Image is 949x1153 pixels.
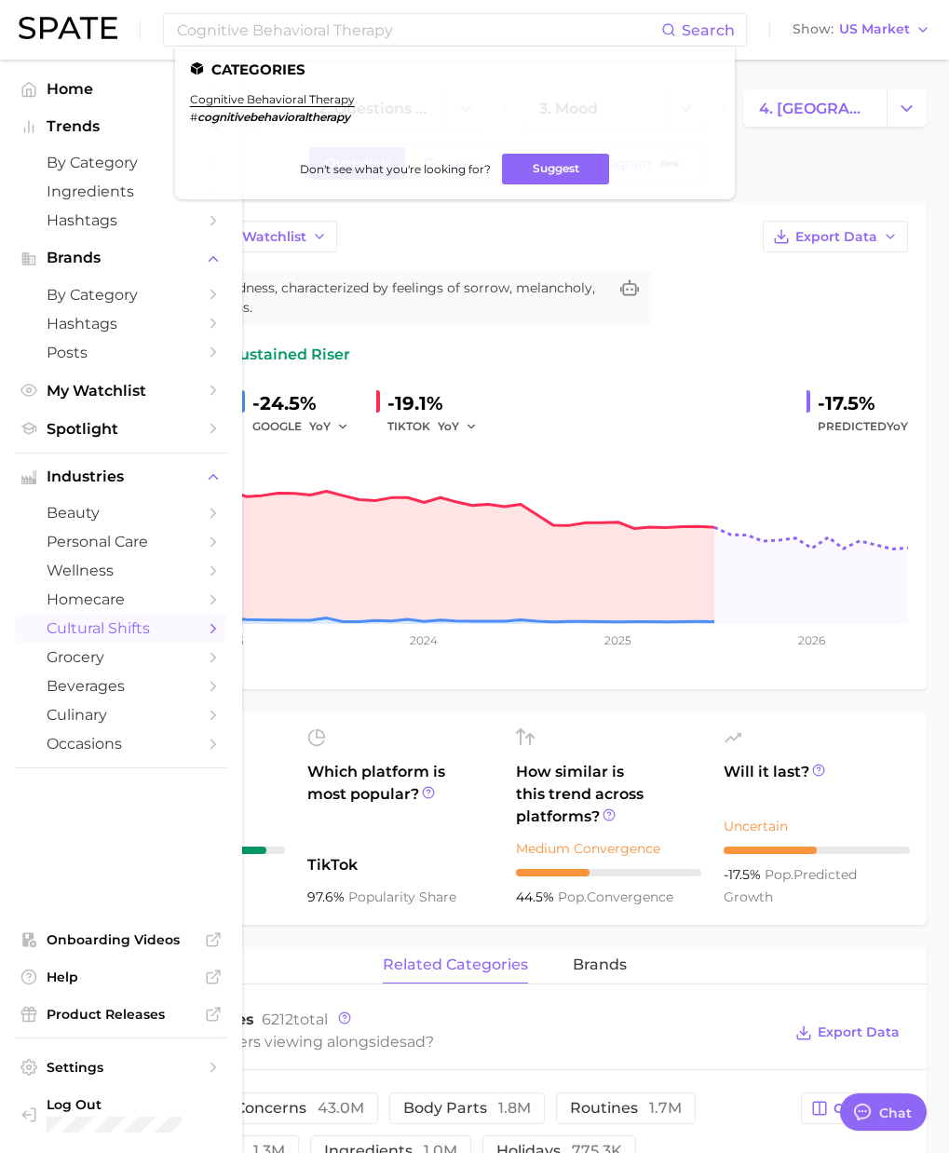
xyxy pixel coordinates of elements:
[649,1099,682,1117] span: 1.7m
[15,1091,227,1138] a: Log out. Currently logged in with e-mail yumi.toki@spate.nyc.
[15,206,227,235] a: Hashtags
[15,527,227,556] a: personal care
[192,229,306,245] span: Add to Watchlist
[47,420,196,438] span: Spotlight
[309,418,331,434] span: YoY
[604,633,631,647] tspan: 2025
[788,18,935,42] button: ShowUS Market
[15,148,227,177] a: by Category
[47,735,196,753] span: occasions
[190,61,720,77] li: Categories
[15,1053,227,1081] a: Settings
[724,866,857,905] span: predicted growth
[19,17,117,39] img: SPATE
[387,388,490,418] div: -19.1%
[47,250,196,266] span: Brands
[573,956,627,973] span: brands
[724,815,910,837] div: Uncertain
[235,1101,364,1116] span: concerns
[15,376,227,405] a: My Watchlist
[834,1101,894,1117] span: Columns
[15,963,227,991] a: Help
[47,590,196,608] span: homecare
[516,761,702,828] span: How similar is this trend across platforms?
[516,869,702,876] div: 4 / 10
[217,633,244,647] tspan: 2023
[765,866,793,883] abbr: popularity index
[307,854,494,876] span: TikTok
[839,24,910,34] span: US Market
[15,700,227,729] a: culinary
[47,648,196,666] span: grocery
[818,388,908,418] div: -17.5%
[47,504,196,522] span: beauty
[47,315,196,332] span: Hashtags
[197,110,350,124] em: cognitivebehavioraltherapy
[763,221,908,252] button: Export Data
[47,677,196,695] span: beverages
[47,706,196,724] span: culinary
[15,113,227,141] button: Trends
[252,388,361,418] div: -24.5%
[516,837,702,860] div: Medium Convergence
[262,1011,328,1028] span: total
[47,931,196,948] span: Onboarding Videos
[558,888,673,905] span: convergence
[15,671,227,700] a: beverages
[793,24,834,34] span: Show
[438,418,459,434] span: YoY
[47,382,196,400] span: My Watchlist
[15,643,227,671] a: grocery
[159,221,337,252] button: Add to Watchlist
[15,280,227,309] a: by Category
[15,177,227,206] a: Ingredients
[252,415,361,438] div: GOOGLE
[558,888,587,905] abbr: popularity index
[743,89,887,127] a: 4. [GEOGRAPHIC_DATA]
[47,562,196,579] span: wellness
[47,619,196,637] span: cultural shifts
[47,1059,196,1076] span: Settings
[47,533,196,550] span: personal care
[47,154,196,171] span: by Category
[211,344,350,366] span: sustained riser
[15,585,227,614] a: homecare
[724,761,910,806] span: Will it last?
[300,162,491,176] span: Don't see what you're looking for?
[887,89,927,127] button: Change Category
[682,21,735,39] span: Search
[410,633,438,647] tspan: 2024
[516,888,558,905] span: 44.5%
[724,847,910,854] div: 5 / 10
[15,556,227,585] a: wellness
[795,229,877,245] span: Export Data
[15,338,227,367] a: Posts
[387,415,490,438] div: TIKTOK
[47,468,196,485] span: Industries
[724,866,765,883] span: -17.5%
[309,415,349,438] button: YoY
[47,344,196,361] span: Posts
[15,614,227,643] a: cultural shifts
[47,183,196,200] span: Ingredients
[307,888,348,905] span: 97.6%
[190,110,197,124] span: #
[801,1092,904,1124] button: Columns
[47,1006,196,1023] span: Product Releases
[498,1099,531,1117] span: 1.8m
[47,211,196,229] span: Hashtags
[47,118,196,135] span: Trends
[15,1000,227,1028] a: Product Releases
[190,92,355,106] a: cognitive behavioral therapy
[175,14,661,46] input: Search here for a brand, industry, or ingredient
[15,75,227,103] a: Home
[101,278,607,318] span: The audience feels sadness, characterized by feelings of sorrow, melancholy, and emotional distress.
[318,1099,364,1117] span: 43.0m
[348,888,456,905] span: popularity share
[438,415,478,438] button: YoY
[400,1033,426,1051] span: sad
[47,969,196,985] span: Help
[15,414,227,443] a: Spotlight
[887,419,908,433] span: YoY
[818,415,908,438] span: Predicted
